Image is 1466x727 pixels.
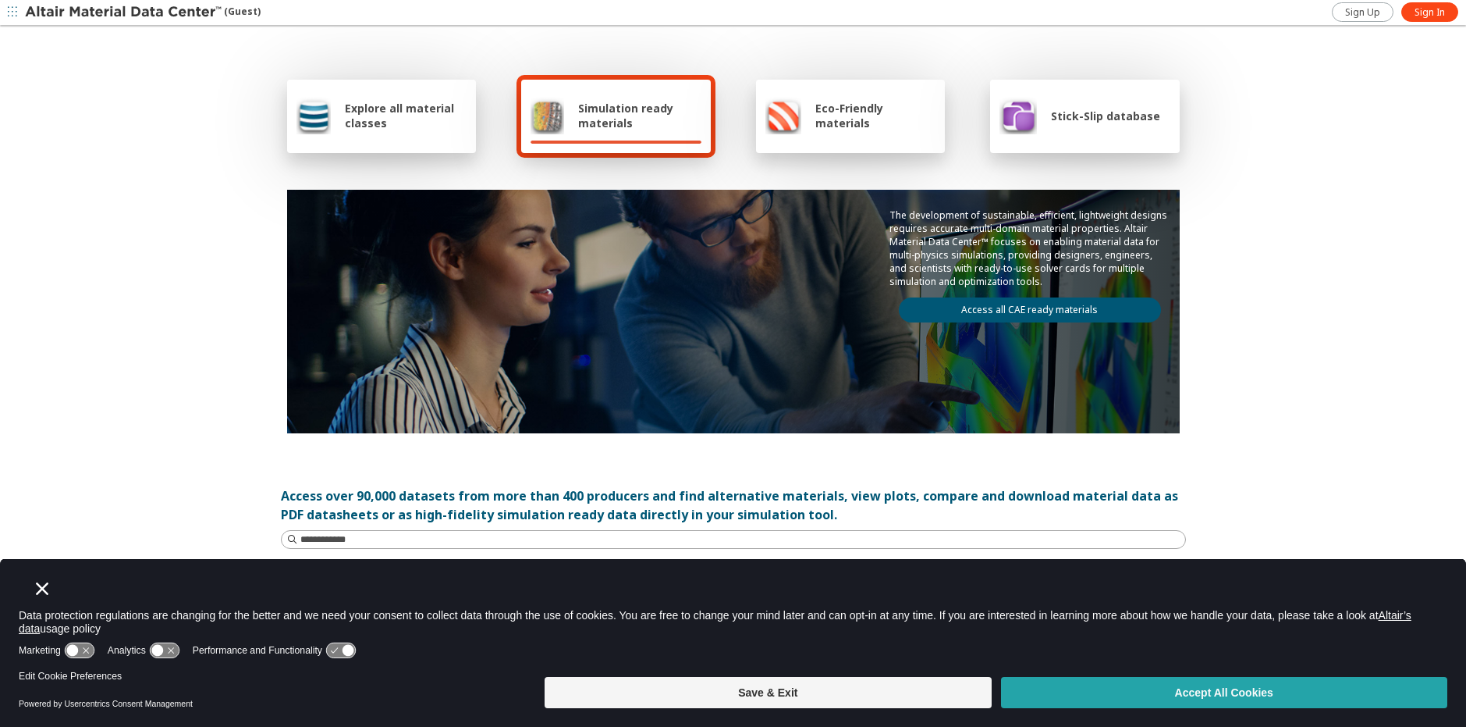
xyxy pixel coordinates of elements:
[889,208,1170,288] p: The development of sustainable, efficient, lightweight designs requires accurate multi-domain mat...
[296,97,332,134] img: Explore all material classes
[25,5,261,20] div: (Guest)
[1051,109,1160,123] span: Stick-Slip database
[1345,6,1380,19] span: Sign Up
[345,101,467,130] span: Explore all material classes
[578,101,701,130] span: Simulation ready materials
[815,101,935,130] span: Eco-Friendly materials
[765,97,801,134] img: Eco-Friendly materials
[1401,2,1458,22] a: Sign In
[281,486,1186,524] div: Access over 90,000 datasets from more than 400 producers and find alternative materials, view plo...
[25,5,224,20] img: Altair Material Data Center
[531,97,564,134] img: Simulation ready materials
[1332,2,1393,22] a: Sign Up
[1415,6,1445,19] span: Sign In
[899,298,1161,323] a: Access all CAE ready materials
[999,97,1037,134] img: Stick-Slip database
